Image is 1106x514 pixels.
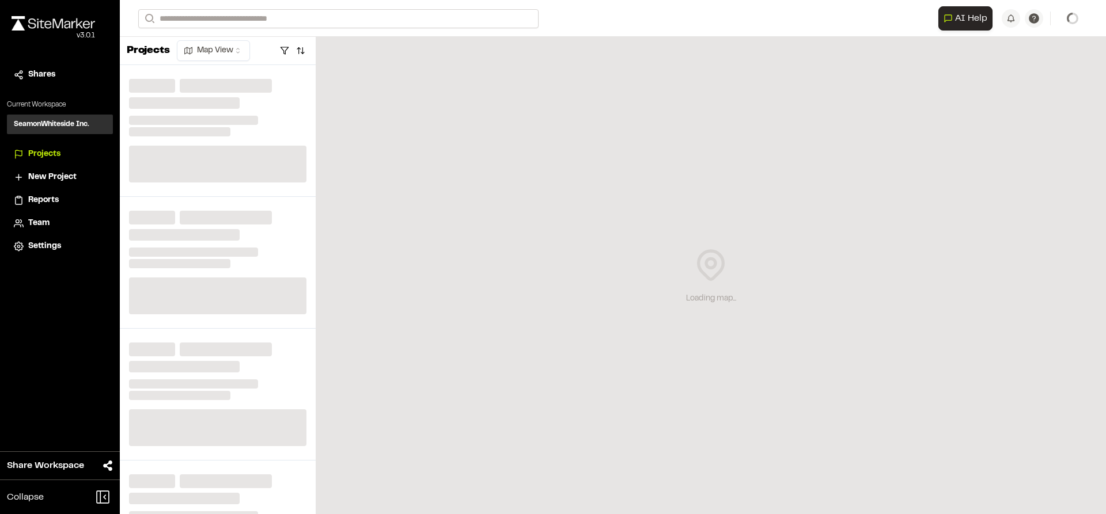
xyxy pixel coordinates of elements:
[138,9,159,28] button: Search
[14,194,106,207] a: Reports
[14,148,106,161] a: Projects
[14,68,106,81] a: Shares
[28,217,50,230] span: Team
[28,240,61,253] span: Settings
[28,194,59,207] span: Reports
[28,148,60,161] span: Projects
[14,240,106,253] a: Settings
[938,6,993,31] button: Open AI Assistant
[955,12,987,25] span: AI Help
[938,6,997,31] div: Open AI Assistant
[7,490,44,504] span: Collapse
[14,217,106,230] a: Team
[7,100,113,110] p: Current Workspace
[12,16,95,31] img: rebrand.png
[7,459,84,473] span: Share Workspace
[28,68,55,81] span: Shares
[28,171,77,184] span: New Project
[127,43,170,59] p: Projects
[12,31,95,41] div: Oh geez...please don't...
[14,119,89,130] h3: SeamonWhiteside Inc.
[686,292,736,305] div: Loading map...
[14,171,106,184] a: New Project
